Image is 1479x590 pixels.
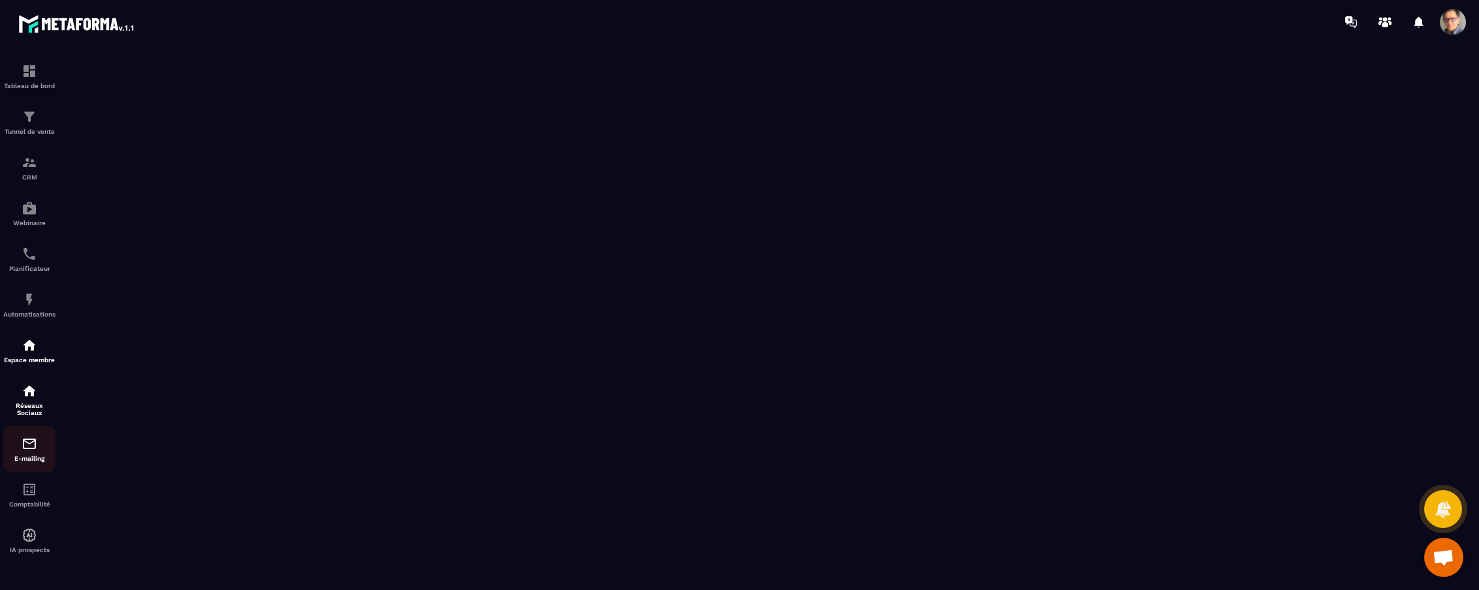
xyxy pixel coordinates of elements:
[22,383,37,399] img: social-network
[22,246,37,262] img: scheduler
[22,482,37,497] img: accountant
[3,128,55,135] p: Tunnel de vente
[3,546,55,553] p: IA prospects
[1424,538,1463,577] a: Ouvrir le chat
[22,200,37,216] img: automations
[3,402,55,416] p: Réseaux Sociaux
[3,282,55,328] a: automationsautomationsAutomatisations
[22,109,37,125] img: formation
[3,328,55,373] a: automationsautomationsEspace membre
[3,265,55,272] p: Planificateur
[3,455,55,462] p: E-mailing
[22,155,37,170] img: formation
[3,54,55,99] a: formationformationTableau de bord
[3,501,55,508] p: Comptabilité
[3,472,55,518] a: accountantaccountantComptabilité
[3,191,55,236] a: automationsautomationsWebinaire
[3,311,55,318] p: Automatisations
[3,145,55,191] a: formationformationCRM
[22,63,37,79] img: formation
[3,356,55,364] p: Espace membre
[3,236,55,282] a: schedulerschedulerPlanificateur
[3,426,55,472] a: emailemailE-mailing
[3,219,55,226] p: Webinaire
[22,292,37,307] img: automations
[22,337,37,353] img: automations
[18,12,136,35] img: logo
[3,174,55,181] p: CRM
[22,436,37,452] img: email
[22,527,37,543] img: automations
[3,99,55,145] a: formationformationTunnel de vente
[3,82,55,89] p: Tableau de bord
[3,373,55,426] a: social-networksocial-networkRéseaux Sociaux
